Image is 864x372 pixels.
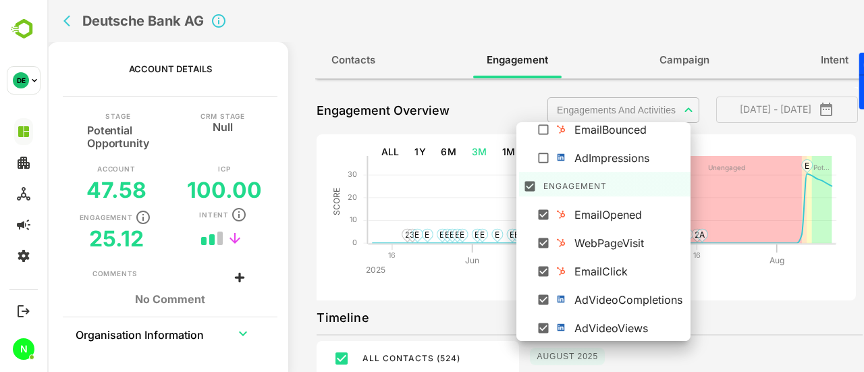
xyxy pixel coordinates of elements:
img: hubspot.png [508,237,519,248]
div: EmailBounced [527,122,640,138]
img: BambooboxLogoMark.f1c84d78b4c51b1a7b5f700c9845e183.svg [7,16,41,42]
div: AdVideoViews [527,320,640,336]
img: linkedin.png [508,294,519,304]
img: hubspot.png [508,124,519,134]
img: linkedin.png [508,152,519,163]
img: hubspot.png [508,265,519,276]
img: hubspot.png [508,209,519,219]
div: N [13,338,34,360]
div: Engagement [496,174,643,195]
div: WebPageVisit [527,235,640,251]
div: DE [13,72,29,88]
div: EmailOpened [527,207,640,223]
button: Logout [14,302,32,320]
div: AdImpressions [527,150,640,166]
div: AdVideoCompletions [527,292,640,308]
img: linkedin.png [508,322,519,333]
div: EmailClick [527,263,640,280]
